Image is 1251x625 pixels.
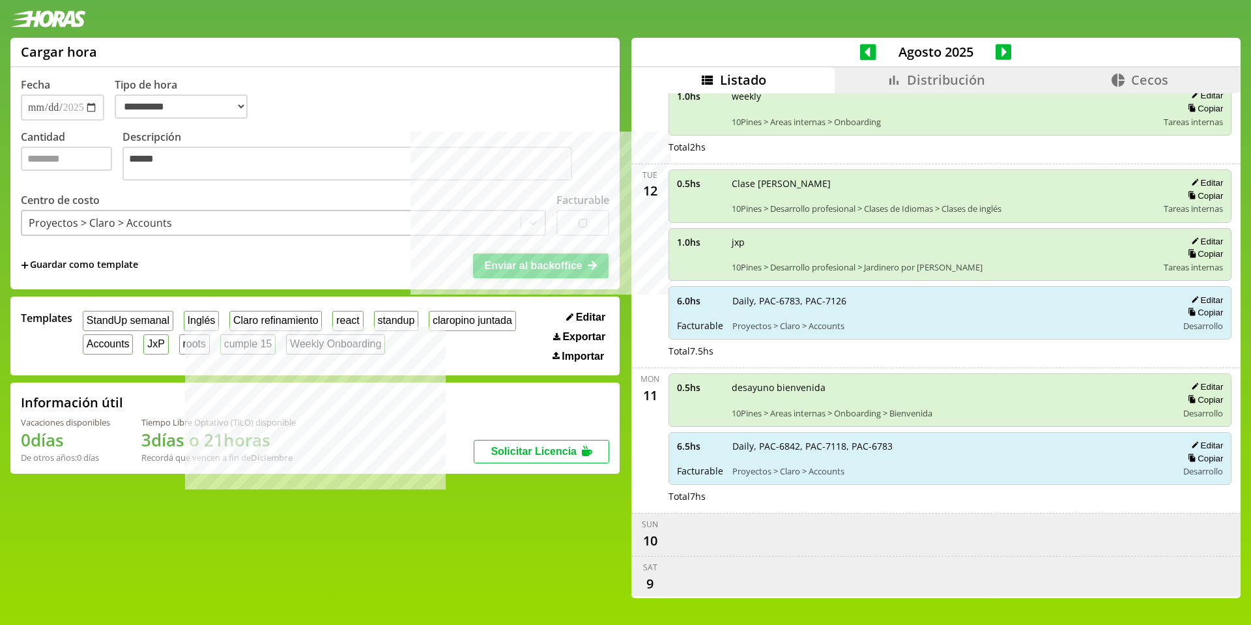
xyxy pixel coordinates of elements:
div: Total 2 hs [669,141,1232,153]
div: De otros años: 0 días [21,452,110,463]
span: Tareas internas [1164,116,1223,128]
div: 10 [640,530,661,551]
div: Sat [643,562,657,573]
span: 10Pines > Areas internas > Onboarding > Bienvenida [732,407,1169,419]
span: weekly [732,90,1155,102]
button: Claro refinamiento [229,311,322,331]
input: Cantidad [21,147,112,171]
button: Enviar al backoffice [473,254,609,278]
button: Weekly Onboarding [286,334,385,355]
span: 1.0 hs [677,236,723,248]
label: Fecha [21,78,50,92]
span: jxp [732,236,1155,248]
button: Editar [1187,90,1223,101]
span: Facturable [677,319,723,332]
span: 6.5 hs [677,440,723,452]
button: Copiar [1184,453,1223,464]
span: Desarrollo [1183,465,1223,477]
span: Tareas internas [1164,261,1223,273]
span: Solicitar Licencia [491,446,577,457]
span: Enviar al backoffice [484,260,582,271]
div: Total 7 hs [669,490,1232,502]
textarea: Descripción [122,147,572,181]
button: cumple 15 [220,334,276,355]
h1: 3 días o 21 horas [141,428,296,452]
span: 0.5 hs [677,381,723,394]
button: Accounts [83,334,133,355]
div: Vacaciones disponibles [21,416,110,428]
select: Tipo de hora [115,94,248,119]
button: Copiar [1184,103,1223,114]
button: Copiar [1184,394,1223,405]
span: Desarrollo [1183,320,1223,332]
button: claropino juntada [429,311,515,331]
span: desayuno bienvenida [732,381,1169,394]
button: Exportar [549,330,609,343]
button: StandUp semanal [83,311,173,331]
span: 10Pines > Desarrollo profesional > Clases de Idiomas > Clases de inglés [732,203,1155,214]
span: 0.5 hs [677,177,723,190]
span: Exportar [562,331,605,343]
span: Listado [720,71,766,89]
span: Clase [PERSON_NAME] [732,177,1155,190]
span: 10Pines > Areas internas > Onboarding [732,116,1155,128]
button: Solicitar Licencia [474,440,609,463]
button: Copiar [1184,190,1223,201]
span: Templates [21,311,72,325]
h1: Cargar hora [21,43,97,61]
span: Desarrollo [1183,407,1223,419]
div: Mon [640,373,659,385]
span: Cecos [1131,71,1168,89]
span: +Guardar como template [21,258,138,272]
div: scrollable content [631,93,1241,596]
span: 6.0 hs [677,295,723,307]
span: Tareas internas [1164,203,1223,214]
div: 9 [640,573,661,594]
span: Proyectos > Claro > Accounts [732,320,1169,332]
div: 11 [640,385,661,405]
div: Sun [642,519,658,530]
button: Inglés [184,311,219,331]
label: Facturable [556,193,609,207]
div: Recordá que vencen a fin de [141,452,296,463]
button: Copiar [1184,248,1223,259]
button: react [332,311,363,331]
span: Importar [562,351,604,362]
div: Total 7.5 hs [669,345,1232,357]
button: Editar [1187,295,1223,306]
span: Daily, PAC-6842, PAC-7118, PAC-6783 [732,440,1169,452]
span: Proyectos > Claro > Accounts [732,465,1169,477]
button: Editar [1187,177,1223,188]
button: roots [179,334,210,355]
span: Facturable [677,465,723,477]
img: logotipo [10,10,86,27]
span: Editar [576,312,605,323]
button: Editar [1187,381,1223,392]
b: Diciembre [251,452,293,463]
button: Copiar [1184,307,1223,318]
span: Agosto 2025 [876,43,996,61]
h1: 0 días [21,428,110,452]
label: Descripción [122,130,609,184]
h2: Información útil [21,394,123,411]
div: Tue [642,169,657,181]
span: Daily, PAC-6783, PAC-7126 [732,295,1169,307]
button: Editar [562,311,609,324]
div: 12 [640,181,661,201]
label: Centro de costo [21,193,100,207]
button: Editar [1187,440,1223,451]
span: + [21,258,29,272]
label: Tipo de hora [115,78,258,121]
button: JxP [143,334,168,355]
span: Distribución [907,71,985,89]
span: 1.0 hs [677,90,723,102]
div: Proyectos > Claro > Accounts [29,216,172,230]
button: Editar [1187,236,1223,247]
span: 10Pines > Desarrollo profesional > Jardinero por [PERSON_NAME] [732,261,1155,273]
label: Cantidad [21,130,122,184]
button: standup [374,311,419,331]
div: Tiempo Libre Optativo (TiLO) disponible [141,416,296,428]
